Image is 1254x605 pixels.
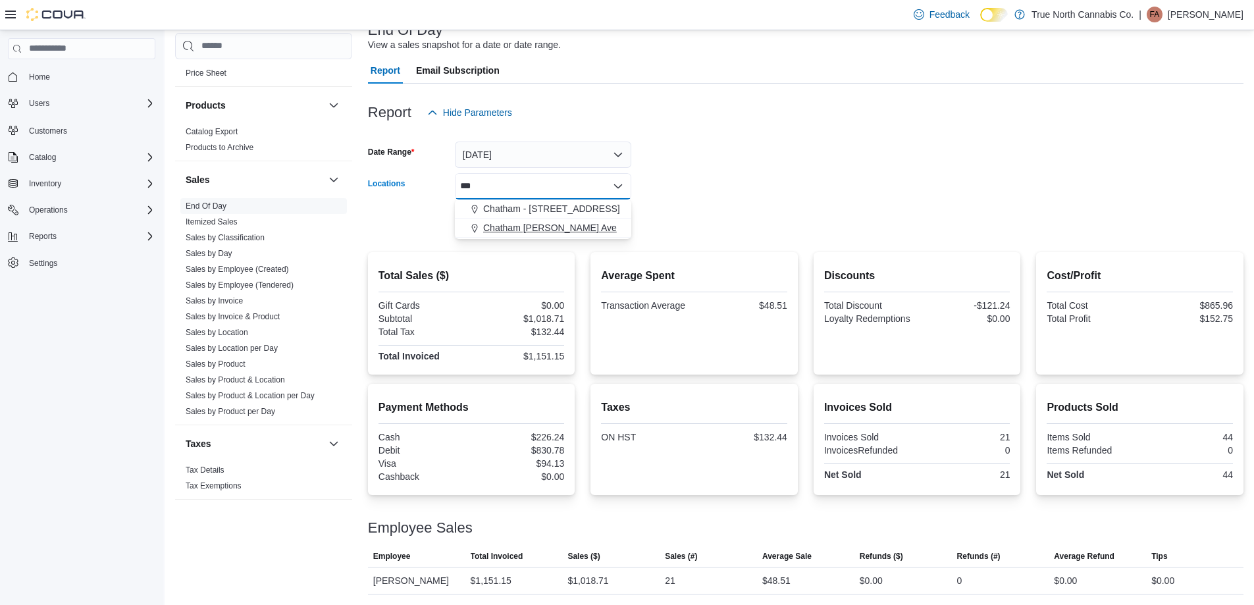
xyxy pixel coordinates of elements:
span: Report [371,57,400,84]
h2: Discounts [824,268,1010,284]
div: $0.00 [920,313,1010,324]
div: $132.44 [474,327,564,337]
span: Catalog Export [186,126,238,137]
nav: Complex example [8,62,155,307]
input: Dark Mode [980,8,1008,22]
span: Price Sheet [186,68,226,78]
span: Sales by Product per Day [186,406,275,417]
h2: Payment Methods [379,400,565,415]
span: Home [24,68,155,85]
div: 21 [665,573,675,589]
div: [PERSON_NAME] [368,567,465,594]
button: Settings [3,253,161,273]
button: Operations [24,202,73,218]
span: Sales by Product [186,359,246,369]
div: $1,018.71 [474,313,564,324]
span: Average Sale [762,551,812,562]
div: Loyalty Redemptions [824,313,914,324]
h3: End Of Day [368,22,443,38]
span: Sales by Location per Day [186,343,278,354]
span: Users [24,95,155,111]
button: Close list of options [613,181,623,192]
span: Sales ($) [567,551,600,562]
span: Sales by Employee (Created) [186,264,289,275]
button: [DATE] [455,142,631,168]
div: Visa [379,458,469,469]
div: $1,018.71 [567,573,608,589]
img: Cova [26,8,86,21]
div: $226.24 [474,432,564,442]
span: Inventory [24,176,155,192]
div: Debit [379,445,469,456]
h2: Products Sold [1047,400,1233,415]
div: $132.44 [697,432,787,442]
div: Felicia-Ann Gagner [1147,7,1163,22]
span: Customers [24,122,155,138]
a: Sales by Product per Day [186,407,275,416]
h3: Report [368,105,411,120]
a: Customers [24,123,72,139]
button: Operations [3,201,161,219]
a: Settings [24,255,63,271]
span: Chatham - [STREET_ADDRESS] [483,202,620,215]
div: -$121.24 [920,300,1010,311]
h3: Sales [186,173,210,186]
div: $0.00 [474,471,564,482]
span: Itemized Sales [186,217,238,227]
div: 21 [920,432,1010,442]
div: 21 [920,469,1010,480]
div: Total Discount [824,300,914,311]
span: Sales by Day [186,248,232,259]
div: 0 [1143,445,1233,456]
div: Choose from the following options [455,199,631,238]
p: | [1139,7,1141,22]
div: Invoices Sold [824,432,914,442]
div: $1,151.15 [471,573,511,589]
span: Operations [24,202,155,218]
h2: Total Sales ($) [379,268,565,284]
div: Items Sold [1047,432,1137,442]
div: Cash [379,432,469,442]
span: Reports [24,228,155,244]
button: Taxes [326,436,342,452]
span: Sales by Product & Location per Day [186,390,315,401]
h3: Products [186,99,226,112]
a: Tax Exemptions [186,481,242,490]
a: End Of Day [186,201,226,211]
div: $1,151.15 [474,351,564,361]
span: Sales by Location [186,327,248,338]
span: Customers [29,126,67,136]
div: View a sales snapshot for a date or date range. [368,38,561,52]
span: Sales (#) [665,551,697,562]
div: Products [175,124,352,161]
div: $0.00 [860,573,883,589]
a: Sales by Invoice [186,296,243,305]
button: Taxes [186,437,323,450]
div: 44 [1143,432,1233,442]
h2: Cost/Profit [1047,268,1233,284]
span: Hide Parameters [443,106,512,119]
a: Sales by Product & Location [186,375,285,384]
span: Sales by Invoice & Product [186,311,280,322]
button: Catalog [24,149,61,165]
h2: Invoices Sold [824,400,1010,415]
div: Sales [175,198,352,425]
button: Users [24,95,55,111]
button: Products [326,97,342,113]
span: Settings [24,255,155,271]
div: $48.51 [697,300,787,311]
div: Total Cost [1047,300,1137,311]
strong: Net Sold [1047,469,1084,480]
span: Total Invoiced [471,551,523,562]
button: Sales [326,172,342,188]
span: FA [1150,7,1160,22]
a: Tax Details [186,465,224,475]
button: Users [3,94,161,113]
div: $48.51 [762,573,791,589]
p: [PERSON_NAME] [1168,7,1243,22]
a: Feedback [908,1,975,28]
button: Customers [3,120,161,140]
p: True North Cannabis Co. [1032,7,1134,22]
